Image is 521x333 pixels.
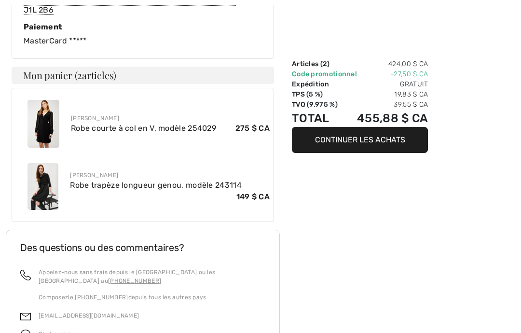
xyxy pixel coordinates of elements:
a: le [PHONE_NUMBER] [68,294,128,301]
font: ) [327,60,329,68]
a: [PHONE_NUMBER] [108,277,161,284]
font: Code promotionnel [292,70,357,78]
img: e-mail [20,311,31,322]
a: Robe courte à col en V, modèle 254029 [71,124,216,133]
font: 39,55 $ CA [394,100,428,109]
font: [PERSON_NAME] [70,172,118,179]
font: Gratuit [400,80,428,88]
font: 424,00 $ CA [388,60,428,68]
font: TVQ (9,975 %) [292,100,338,109]
font: Mon panier ( [23,69,77,82]
font: Articles ( [292,60,323,68]
font: Des questions ou des commentaires? [20,242,184,253]
a: [EMAIL_ADDRESS][DOMAIN_NAME] [39,312,139,319]
font: 149 $ CA [236,192,270,201]
font: 455,88 $ CA [357,111,428,125]
font: Total [292,111,329,125]
font: -27,50 $ CA [391,70,428,78]
font: Paiement [24,22,62,31]
img: appel [20,270,31,280]
font: articles) [82,69,116,82]
font: Expédition [292,80,329,88]
a: Robe trapèze longueur genou, modèle 243114 [70,180,242,190]
font: Continuer les achats [315,135,405,144]
button: Continuer les achats [292,127,428,153]
img: Robe trapèze longueur genou, modèle 243114 [27,163,58,209]
font: 2 [323,60,327,68]
font: Composez [39,294,68,301]
font: 19,83 $ CA [394,90,428,98]
font: depuis tous les autres pays [128,294,206,301]
img: Robe courte à col en V, modèle 254029 [27,100,59,148]
font: TPS (5 %) [292,90,323,98]
font: [PERSON_NAME] [71,115,119,122]
font: 275 $ CA [235,124,270,133]
font: 2 [77,69,82,82]
font: Appelez-nous sans frais depuis le [GEOGRAPHIC_DATA] ou les [GEOGRAPHIC_DATA] au [39,269,215,284]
